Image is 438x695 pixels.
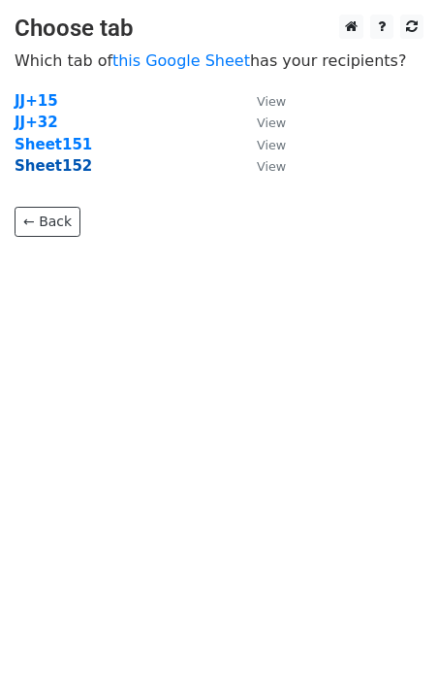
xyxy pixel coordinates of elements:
small: View [257,159,286,174]
a: View [237,136,286,153]
a: ← Back [15,207,80,237]
small: View [257,94,286,109]
a: Sheet152 [15,157,92,175]
a: JJ+32 [15,114,58,131]
a: View [237,157,286,175]
a: View [237,114,286,131]
a: View [237,92,286,110]
h3: Choose tab [15,15,423,43]
a: this Google Sheet [112,51,250,70]
p: Which tab of has your recipients? [15,50,423,71]
a: JJ+15 [15,92,58,110]
small: View [257,138,286,152]
a: Sheet151 [15,136,92,153]
small: View [257,116,286,130]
